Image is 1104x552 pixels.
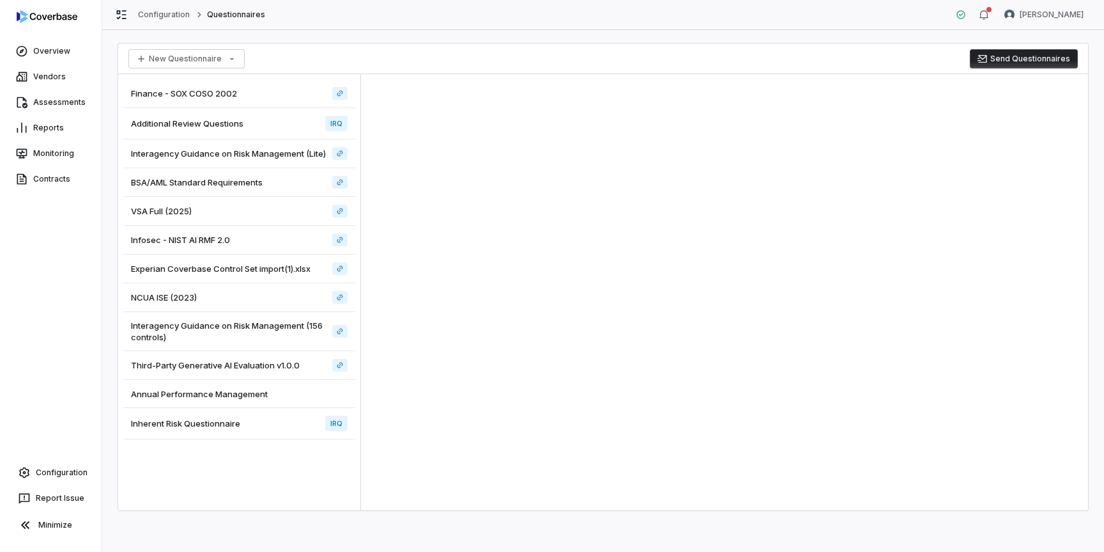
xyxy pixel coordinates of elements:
[128,49,245,68] button: New Questionnaire
[5,461,96,484] a: Configuration
[5,487,96,510] button: Report Issue
[131,88,237,99] span: Finance - SOX COSO 2002
[123,108,355,139] a: Additional Review QuestionsIRQ
[997,5,1091,24] button: Zi Chong Kao avatar[PERSON_NAME]
[131,234,230,246] span: Infosec - NIST AI RMF 2.0
[123,283,355,312] a: NCUA ISE (2023)
[3,168,99,191] a: Contracts
[332,87,348,100] a: Finance - SOX COSO 2002
[123,139,355,168] a: Interagency Guidance on Risk Management (Lite)
[123,197,355,226] a: VSA Full (2025)
[17,10,77,23] img: logo-D7KZi-bG.svg
[332,147,348,160] a: Interagency Guidance on Risk Management (Lite)
[5,512,96,538] button: Minimize
[3,91,99,114] a: Assessments
[1020,10,1084,20] span: [PERSON_NAME]
[131,118,243,129] span: Additional Review Questions
[123,312,355,351] a: Interagency Guidance on Risk Management (156 controls)
[123,380,355,408] a: Annual Performance Management
[325,116,348,131] span: IRQ
[123,226,355,255] a: Infosec - NIST AI RMF 2.0
[131,263,310,274] span: Experian Coverbase Control Set import(1).xlsx
[332,325,348,338] a: Interagency Guidance on Risk Management (156 controls)
[3,116,99,139] a: Reports
[123,79,355,108] a: Finance - SOX COSO 2002
[131,418,240,429] span: Inherent Risk Questionnaire
[138,10,190,20] a: Configuration
[332,176,348,189] a: BSA/AML Standard Requirements
[332,291,348,304] a: NCUA ISE (2023)
[332,233,348,246] a: Infosec - NIST AI RMF 2.0
[131,320,327,343] span: Interagency Guidance on Risk Management (156 controls)
[123,408,355,439] a: Inherent Risk QuestionnaireIRQ
[970,49,1078,68] button: Send Questionnaires
[1004,10,1015,20] img: Zi Chong Kao avatar
[131,292,197,303] span: NCUA ISE (2023)
[131,148,326,159] span: Interagency Guidance on Risk Management (Lite)
[207,10,266,20] span: Questionnaires
[123,351,355,380] a: Third-Party Generative AI Evaluation v1.0.0
[123,168,355,197] a: BSA/AML Standard Requirements
[3,40,99,63] a: Overview
[325,416,348,431] span: IRQ
[3,142,99,165] a: Monitoring
[131,359,300,371] span: Third-Party Generative AI Evaluation v1.0.0
[332,359,348,372] a: Third-Party Generative AI Evaluation v1.0.0
[131,388,268,400] span: Annual Performance Management
[332,205,348,217] a: VSA Full (2025)
[123,255,355,283] a: Experian Coverbase Control Set import(1).xlsx
[3,65,99,88] a: Vendors
[332,262,348,275] a: Experian Coverbase Control Set import(1).xlsx
[131,177,263,188] span: BSA/AML Standard Requirements
[131,205,192,217] span: VSA Full (2025)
